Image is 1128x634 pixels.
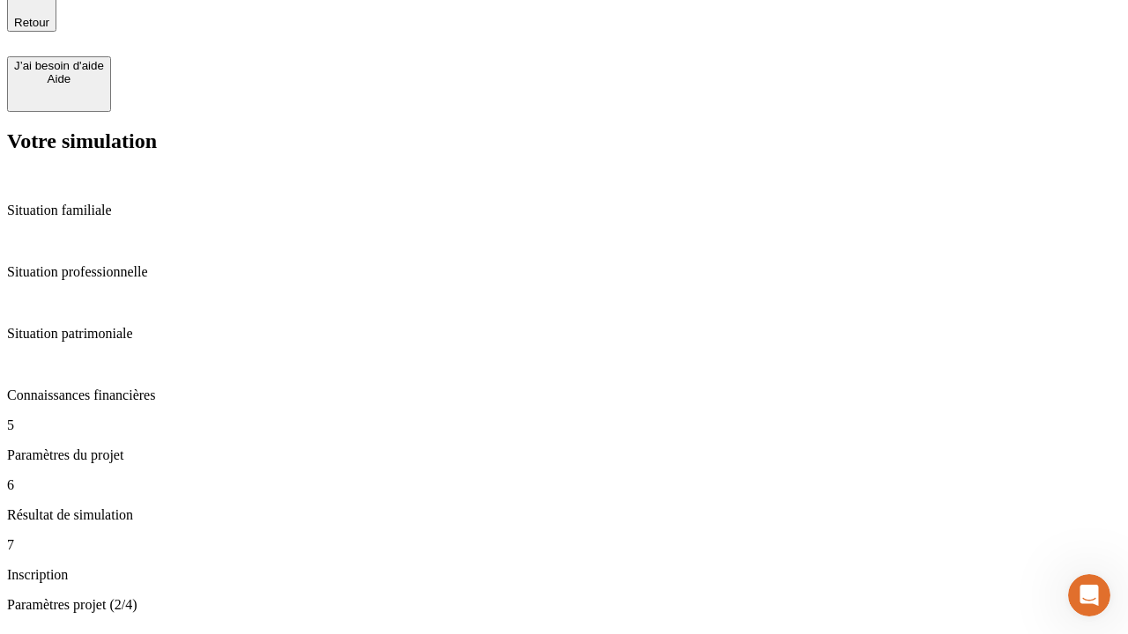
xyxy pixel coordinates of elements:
[7,597,1121,613] p: Paramètres projet (2/4)
[1068,574,1110,616] iframe: Intercom live chat
[7,387,1121,403] p: Connaissances financières
[7,477,1121,493] p: 6
[7,203,1121,218] p: Situation familiale
[14,16,49,29] span: Retour
[7,507,1121,523] p: Résultat de simulation
[7,129,1121,153] h2: Votre simulation
[7,447,1121,463] p: Paramètres du projet
[7,417,1121,433] p: 5
[7,567,1121,583] p: Inscription
[7,537,1121,553] p: 7
[14,72,104,85] div: Aide
[7,326,1121,342] p: Situation patrimoniale
[7,264,1121,280] p: Situation professionnelle
[14,59,104,72] div: J’ai besoin d'aide
[7,56,111,112] button: J’ai besoin d'aideAide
